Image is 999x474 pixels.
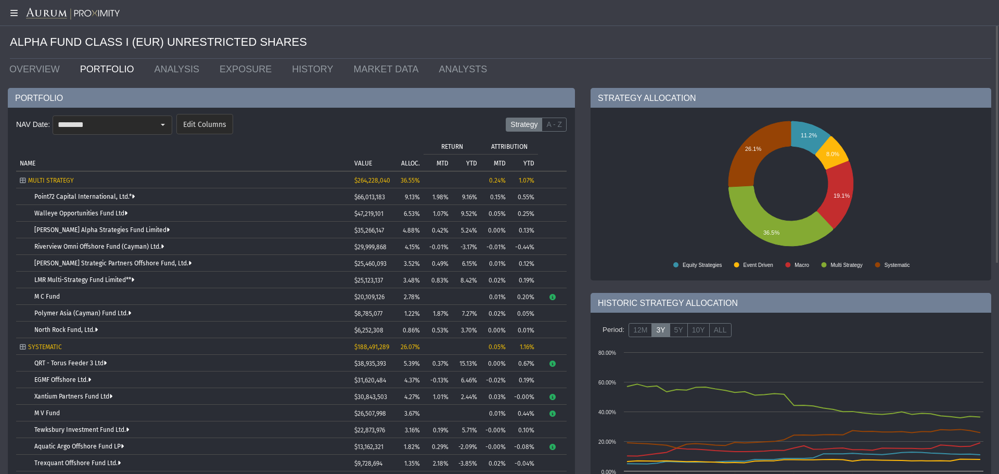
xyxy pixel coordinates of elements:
a: ANALYSIS [146,59,212,80]
span: 1.22% [404,310,420,317]
p: MTD [437,160,449,167]
label: ALL [709,323,732,338]
text: 19.1% [834,193,850,199]
td: 0.05% [509,305,538,322]
td: 0.44% [509,405,538,421]
span: $30,843,503 [354,393,387,401]
td: 0.29% [424,438,452,455]
a: M C Fund [34,293,60,300]
td: 0.19% [424,421,452,438]
text: Event Driven [744,262,773,268]
span: 3.48% [403,277,420,284]
td: 5.71% [452,421,481,438]
span: $29,999,868 [354,244,387,251]
a: QRT - Torus Feeder 3 Ltd [34,360,107,367]
p: NAME [20,160,35,167]
a: Polymer Asia (Cayman) Fund Ltd. [34,310,131,317]
td: Column MTD [424,154,452,171]
span: $47,219,101 [354,210,383,217]
span: 4.15% [405,244,420,251]
td: 0.19% [509,371,538,388]
span: $6,252,308 [354,327,383,334]
span: $264,228,040 [354,177,390,184]
a: Xantium Partners Fund Ltd [34,393,112,400]
a: [PERSON_NAME] Alpha Strategies Fund Limited [34,226,170,234]
span: $66,013,183 [354,194,385,201]
td: 0.02% [481,305,509,322]
div: 0.05% [484,343,506,351]
span: 0.86% [403,327,420,334]
td: Column ALLOC. [390,137,424,171]
dx-button: Edit Columns [176,114,233,134]
td: 0.49% [424,255,452,272]
label: 5Y [670,323,688,338]
div: Period: [598,321,629,339]
span: $22,873,976 [354,427,385,434]
td: 0.01% [509,322,538,338]
text: Equity Strategies [683,262,722,268]
td: 0.05% [481,205,509,222]
td: Column MTD [481,154,509,171]
span: 3.52% [404,260,420,267]
span: 6.53% [404,210,420,217]
td: 0.00% [481,322,509,338]
td: 2.44% [452,388,481,405]
td: 0.10% [509,421,538,438]
td: 0.53% [424,322,452,338]
td: 0.00% [481,222,509,238]
td: 0.01% [481,405,509,421]
span: 2.78% [404,293,420,301]
div: NAV Date: [16,116,53,134]
span: 26.07% [401,343,420,351]
td: 0.37% [424,355,452,371]
td: 1.87% [424,305,452,322]
div: STRATEGY ALLOCATION [591,88,991,108]
span: 4.37% [404,377,420,384]
text: 60.00% [598,380,616,386]
td: 0.55% [509,188,538,205]
span: 3.67% [404,410,420,417]
span: $26,507,998 [354,410,386,417]
td: 0.00% [481,355,509,371]
a: Aquatic Argo Offshore Fund LP [34,443,124,450]
td: 0.25% [509,205,538,222]
td: 6.15% [452,255,481,272]
td: -0.08% [509,438,538,455]
span: $20,109,126 [354,293,385,301]
td: -0.13% [424,371,452,388]
p: YTD [523,160,534,167]
td: 3.70% [452,322,481,338]
span: $25,460,093 [354,260,387,267]
a: Walleye Opportunities Fund Ltd [34,210,127,217]
td: 0.01% [481,288,509,305]
td: 1.01% [424,388,452,405]
td: 7.27% [452,305,481,322]
a: ANALYSTS [431,59,500,80]
span: $13,162,321 [354,443,383,451]
text: 36.5% [763,229,779,236]
text: 20.00% [598,439,616,445]
td: 5.24% [452,222,481,238]
label: 12M [629,323,652,338]
td: 0.67% [509,355,538,371]
p: VALUE [354,160,372,167]
td: 0.19% [509,272,538,288]
img: Aurum-Proximity%20white.svg [26,8,120,20]
text: 11.2% [801,132,817,138]
span: 1.82% [404,443,420,451]
td: Column NAME [16,137,351,171]
label: A - Z [542,118,567,132]
td: -0.00% [481,421,509,438]
span: $31,620,484 [354,377,386,384]
td: 8.42% [452,272,481,288]
td: 0.83% [424,272,452,288]
span: 3.16% [405,427,420,434]
a: M V Fund [34,409,60,417]
div: ALPHA FUND CLASS I (EUR) UNRESTRICTED SHARES [10,26,991,59]
td: 0.42% [424,222,452,238]
td: Column VALUE [351,137,390,171]
td: 15.13% [452,355,481,371]
td: Column YTD [452,154,481,171]
td: 0.13% [509,222,538,238]
span: 9.13% [405,194,420,201]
